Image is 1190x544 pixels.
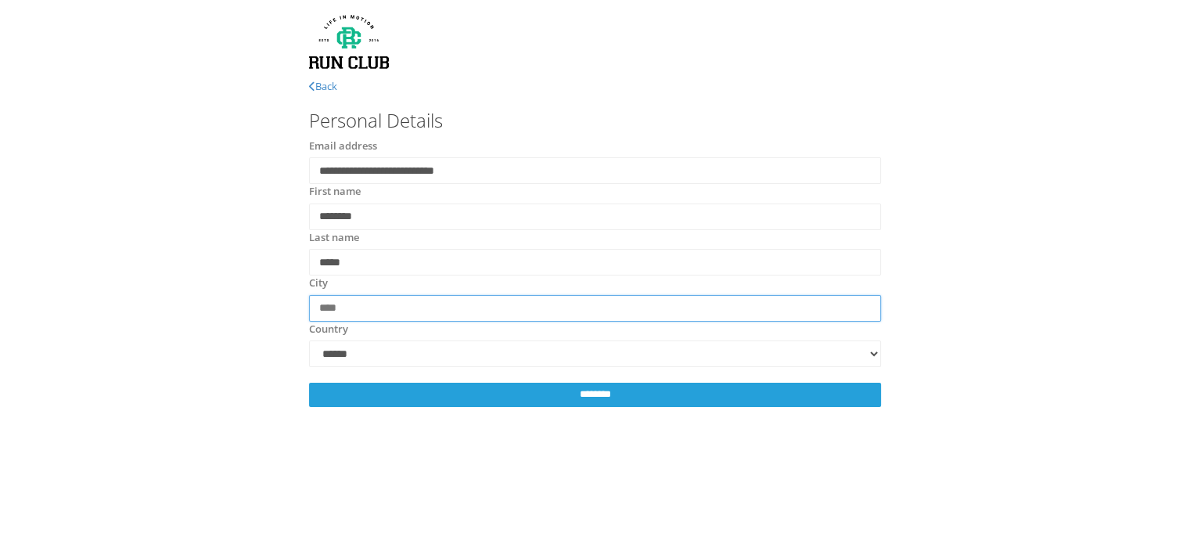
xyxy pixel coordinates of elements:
[309,13,388,71] img: RCLOGO_2colBlackText(2).png
[309,110,881,131] h3: Personal Details
[309,184,361,200] label: First name
[309,230,359,246] label: Last name
[309,322,348,337] label: Country
[309,276,328,291] label: City
[309,79,337,93] a: Back
[309,139,377,154] label: Email address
